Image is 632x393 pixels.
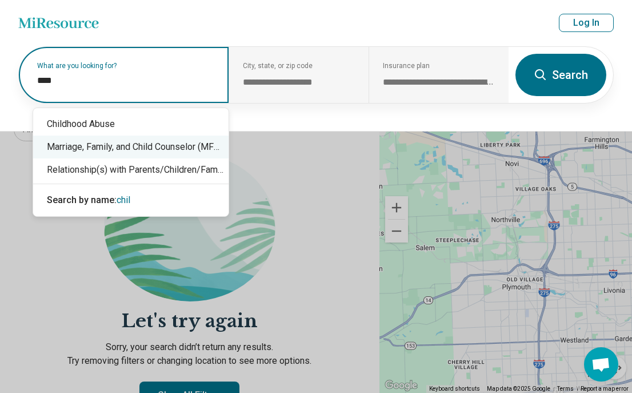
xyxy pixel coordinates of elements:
[33,136,229,158] div: Marriage, Family, and Child Counselor (MFCC)
[584,347,618,382] a: Open chat
[33,113,229,136] div: Childhood Abuse
[37,62,215,69] label: What are you looking for?
[33,158,229,181] div: Relationship(s) with Parents/Children/Family
[117,194,130,205] span: chil
[47,194,117,205] span: Search by name:
[33,108,229,216] div: Suggestions
[559,14,614,32] button: Log In
[515,54,606,96] button: Search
